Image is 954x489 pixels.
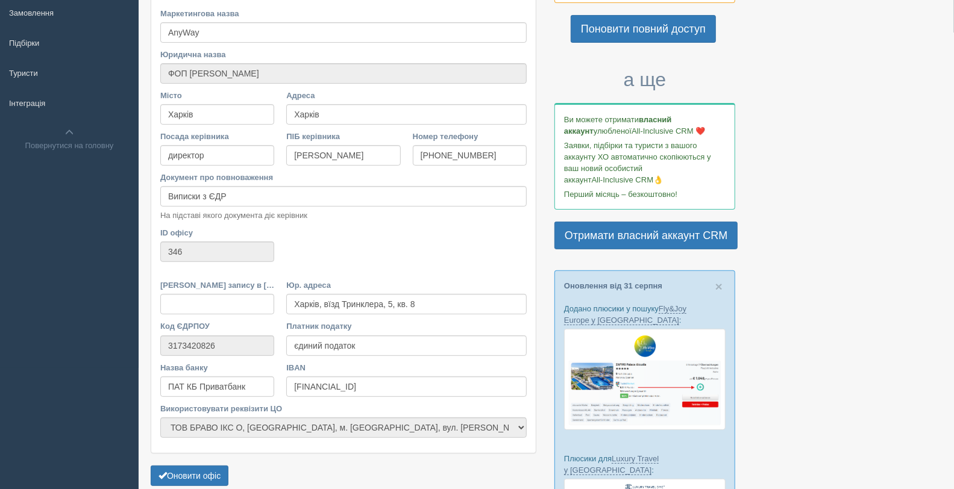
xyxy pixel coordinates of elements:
a: Отримати власний аккаунт CRM [554,222,738,249]
label: Посада керівника [160,131,274,142]
label: ПІБ керівника [286,131,400,142]
label: Документ про повноваження [160,172,527,183]
p: Плюсики для : [564,453,726,476]
label: ID офісу [160,227,274,238]
label: [PERSON_NAME] запису в [GEOGRAPHIC_DATA] [160,279,274,291]
button: Оновити офіс [151,466,228,486]
input: UA92 305299 00000 26001234567890 [286,376,527,397]
label: Юридична назва [160,49,527,60]
p: Ви можете отримати улюбленої [564,114,726,137]
a: Оновлення від 31 серпня [564,281,662,290]
label: Використовувати реквізити ЦО [160,403,527,414]
span: All-Inclusive CRM👌 [592,175,664,184]
label: Код ЄДРПОУ [160,320,274,332]
label: Адреса [286,90,527,101]
button: Close [715,280,723,293]
a: Fly&Joy Europe у [GEOGRAPHIC_DATA] [564,304,686,325]
input: ХО [160,22,527,43]
label: Номер телефону [413,131,527,142]
input: ХО [160,63,527,84]
label: Маркетингова назва [160,8,527,19]
span: All-Inclusive CRM ❤️ [632,126,705,135]
label: Назва банку [160,362,274,373]
label: IBAN [286,362,527,373]
input: Статуту, Виписки з ЄДР, Довіреності №, etc. [160,186,527,207]
label: Місто [160,90,274,101]
label: Платник податку [286,320,527,332]
b: власний аккаунт [564,115,672,135]
span: × [715,279,723,293]
p: На підставі якого документа діє керівник [160,210,527,221]
img: fly-joy-de-proposal-crm-for-travel-agency.png [564,329,726,430]
p: Додано плюсики у пошуку : [564,303,726,326]
a: Поновити повний доступ [571,15,716,43]
label: Юр. адреса [286,279,527,291]
p: Перший місяць – безкоштовно! [564,188,726,200]
h3: а ще [554,69,735,90]
a: Luxury Travel у [GEOGRAPHIC_DATA] [564,454,659,475]
p: Заявки, підбірки та туристи з вашого аккаунту ХО автоматично скопіюються у ваш новий особистий ак... [564,140,726,185]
